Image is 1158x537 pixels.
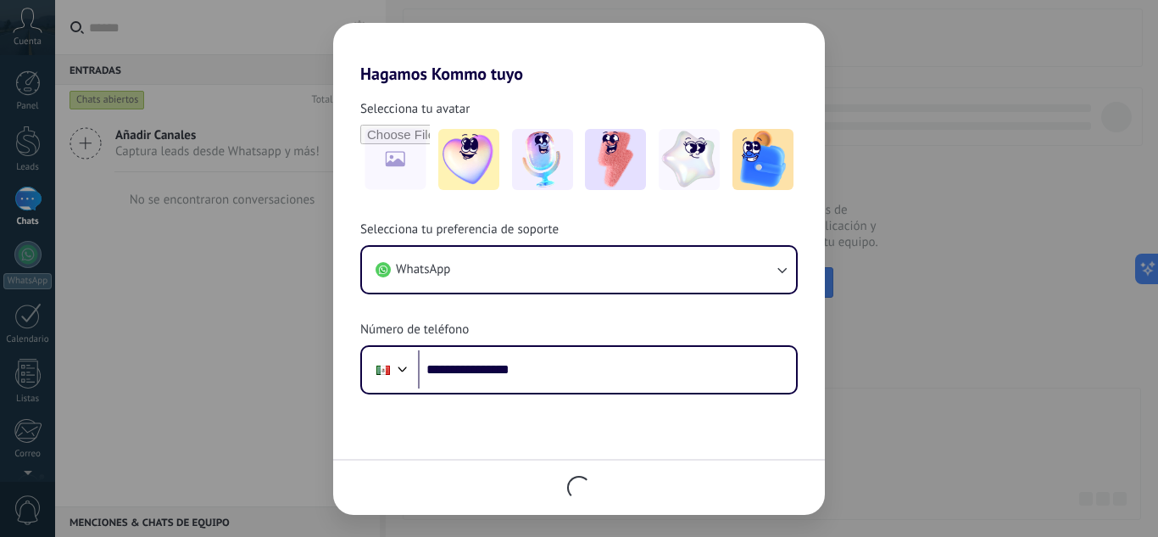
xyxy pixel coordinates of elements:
[360,221,559,238] span: Selecciona tu preferencia de soporte
[659,129,720,190] img: -4.jpeg
[512,129,573,190] img: -2.jpeg
[362,247,796,293] button: WhatsApp
[333,23,825,84] h2: Hagamos Kommo tuyo
[360,101,470,118] span: Selecciona tu avatar
[367,352,399,388] div: Mexico: + 52
[396,261,450,278] span: WhatsApp
[732,129,793,190] img: -5.jpeg
[438,129,499,190] img: -1.jpeg
[585,129,646,190] img: -3.jpeg
[360,322,469,338] span: Número de teléfono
